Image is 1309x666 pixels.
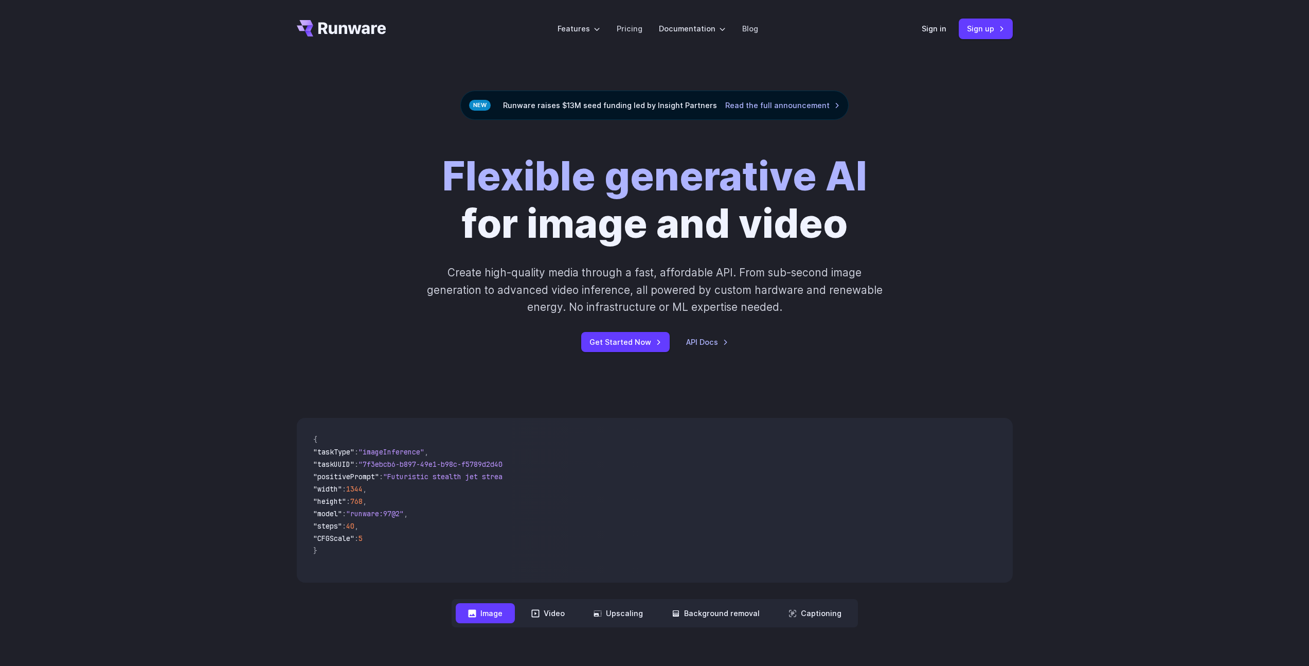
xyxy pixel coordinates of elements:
[313,435,317,444] span: {
[354,460,358,469] span: :
[442,153,867,248] h1: for image and video
[313,472,379,481] span: "positivePrompt"
[425,264,884,316] p: Create high-quality media through a fast, affordable API. From sub-second image generation to adv...
[519,603,577,623] button: Video
[313,521,342,531] span: "steps"
[404,509,408,518] span: ,
[354,521,358,531] span: ,
[686,336,728,348] a: API Docs
[742,23,758,34] a: Blog
[354,534,358,543] span: :
[313,497,346,506] span: "height"
[442,152,867,200] strong: Flexible generative AI
[354,447,358,457] span: :
[558,23,600,34] label: Features
[297,20,386,37] a: Go to /
[313,447,354,457] span: "taskType"
[358,447,424,457] span: "imageInference"
[313,460,354,469] span: "taskUUID"
[358,534,363,543] span: 5
[363,484,367,494] span: ,
[659,23,726,34] label: Documentation
[659,603,772,623] button: Background removal
[456,603,515,623] button: Image
[424,447,428,457] span: ,
[313,509,342,518] span: "model"
[379,472,383,481] span: :
[342,484,346,494] span: :
[313,534,354,543] span: "CFGScale"
[363,497,367,506] span: ,
[725,99,840,111] a: Read the full announcement
[617,23,642,34] a: Pricing
[346,497,350,506] span: :
[342,509,346,518] span: :
[350,497,363,506] span: 768
[342,521,346,531] span: :
[776,603,854,623] button: Captioning
[383,472,758,481] span: "Futuristic stealth jet streaking through a neon-lit cityscape with glowing purple exhaust"
[581,332,670,352] a: Get Started Now
[959,19,1013,39] a: Sign up
[346,484,363,494] span: 1344
[358,460,515,469] span: "7f3ebcb6-b897-49e1-b98c-f5789d2d40d7"
[922,23,946,34] a: Sign in
[581,603,655,623] button: Upscaling
[346,509,404,518] span: "runware:97@2"
[460,91,849,120] div: Runware raises $13M seed funding led by Insight Partners
[346,521,354,531] span: 40
[313,546,317,555] span: }
[313,484,342,494] span: "width"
